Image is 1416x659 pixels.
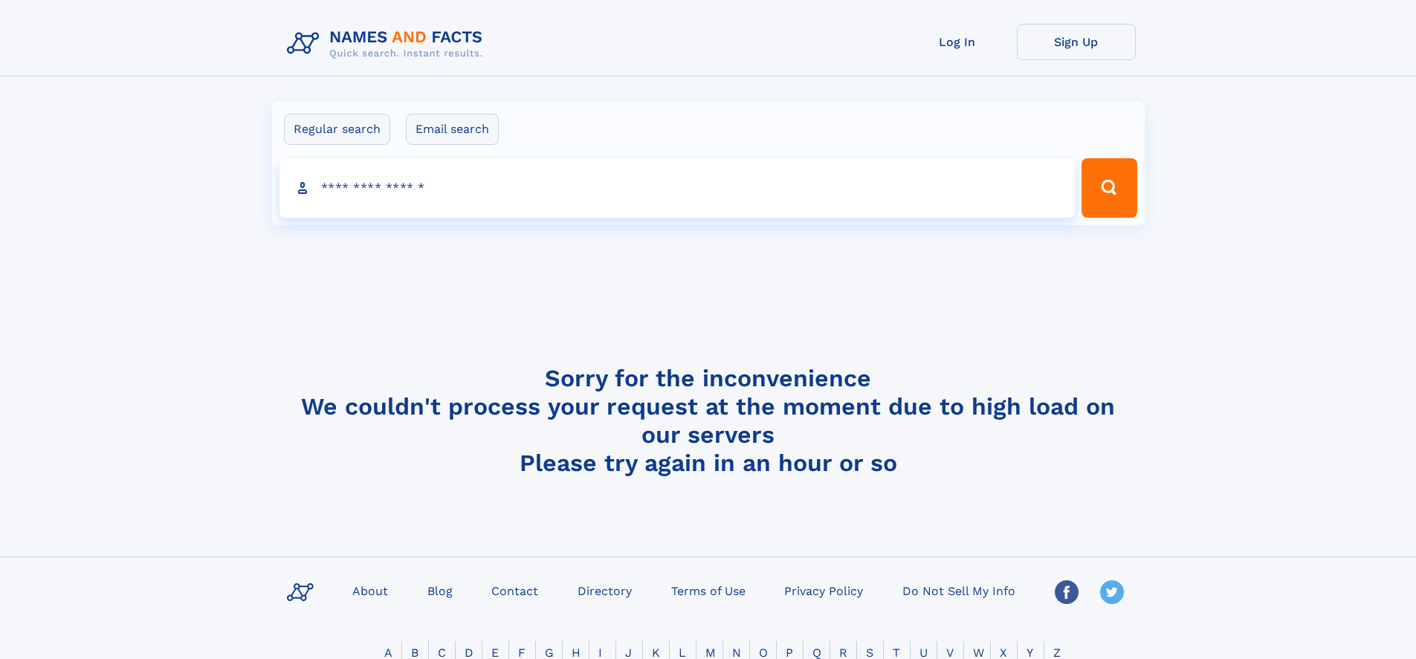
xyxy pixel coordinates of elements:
img: Logo Names and Facts [281,24,495,64]
input: search input [279,158,1076,218]
a: Privacy Policy [778,580,869,601]
a: Sign Up [1017,24,1136,60]
a: Directory [572,580,638,601]
a: Terms of Use [665,580,751,601]
label: Regular search [284,114,390,145]
a: About [346,580,394,601]
label: Email search [406,114,499,145]
a: Blog [421,580,459,601]
img: Twitter [1100,580,1124,604]
button: Search Button [1082,158,1137,218]
h4: Sorry for the inconvenience We couldn't process your request at the moment due to high load on ou... [281,364,1136,477]
a: Contact [485,580,544,601]
a: Do Not Sell My Info [896,580,1021,601]
img: Facebook [1055,580,1079,604]
a: Log In [898,24,1017,60]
